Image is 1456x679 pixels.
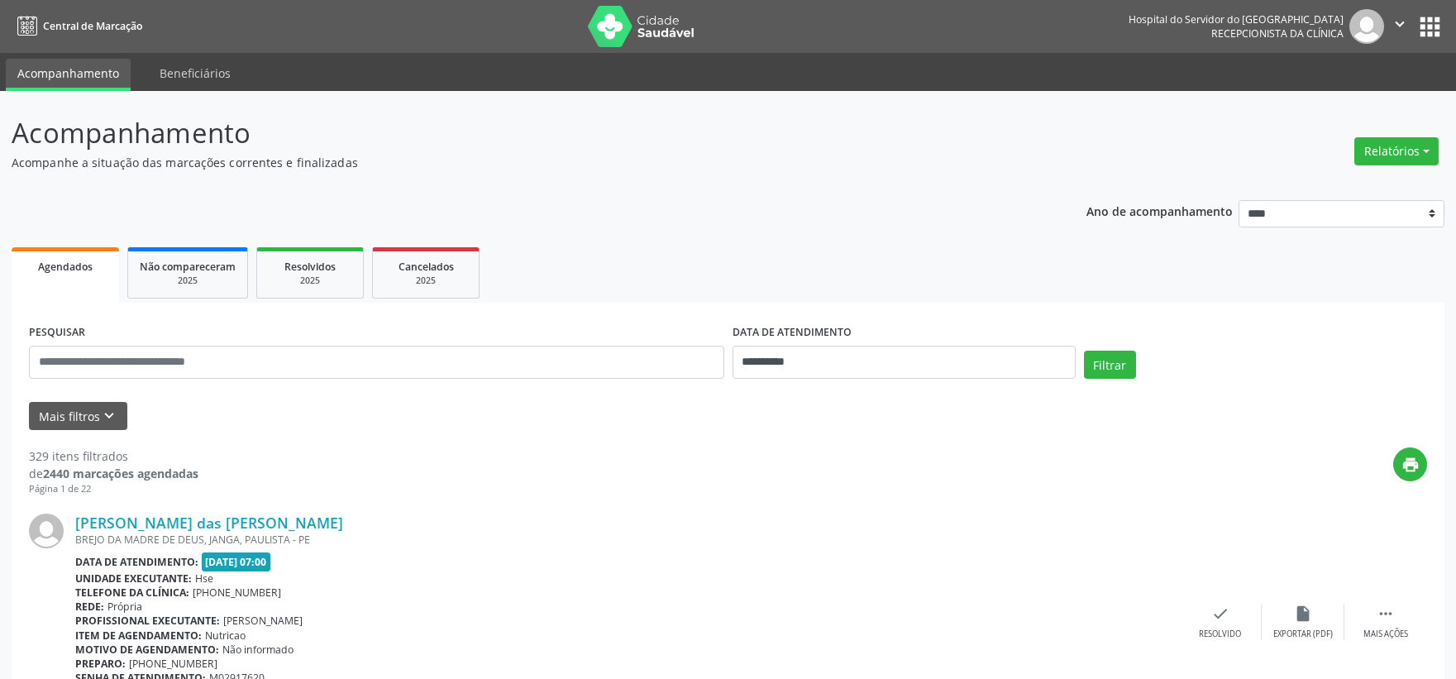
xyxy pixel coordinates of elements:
p: Ano de acompanhamento [1086,200,1233,221]
span: [PHONE_NUMBER] [129,657,217,671]
span: [PHONE_NUMBER] [193,586,281,600]
span: [DATE] 07:00 [202,552,271,571]
div: 2025 [384,275,467,287]
a: Beneficiários [148,59,242,88]
b: Motivo de agendamento: [75,643,219,657]
img: img [1349,9,1384,44]
div: Resolvido [1199,629,1241,640]
p: Acompanhe a situação das marcações correntes e finalizadas [12,154,1014,171]
div: 329 itens filtrados [29,447,198,465]
a: Central de Marcação [12,12,142,40]
button: apps [1415,12,1444,41]
b: Profissional executante: [75,614,220,628]
span: Não compareceram [140,260,236,274]
div: BREJO DA MADRE DE DEUS, JANGA, PAULISTA - PE [75,533,1179,547]
span: Central de Marcação [43,19,142,33]
button: Filtrar [1084,351,1136,379]
p: Acompanhamento [12,112,1014,154]
button: Mais filtroskeyboard_arrow_down [29,402,127,431]
b: Unidade executante: [75,571,192,586]
i: print [1401,456,1420,474]
label: DATA DE ATENDIMENTO [733,320,852,346]
a: [PERSON_NAME] das [PERSON_NAME] [75,514,343,532]
img: img [29,514,64,548]
button:  [1384,9,1415,44]
label: PESQUISAR [29,320,85,346]
i: keyboard_arrow_down [100,407,118,425]
i:  [1377,605,1395,623]
span: Própria [107,600,142,614]
strong: 2440 marcações agendadas [43,466,198,481]
a: Acompanhamento [6,59,131,91]
span: Recepcionista da clínica [1211,26,1344,41]
b: Telefone da clínica: [75,586,189,600]
div: 2025 [140,275,236,287]
span: Não informado [222,643,294,657]
div: de [29,465,198,482]
i: insert_drive_file [1294,605,1312,623]
span: Hse [195,571,213,586]
span: Nutricao [205,629,246,643]
span: Resolvidos [284,260,336,274]
i: check [1211,605,1229,623]
b: Item de agendamento: [75,629,202,643]
button: Relatórios [1354,137,1439,165]
b: Data de atendimento: [75,555,198,569]
div: 2025 [269,275,351,287]
button: print [1393,447,1427,481]
span: Agendados [38,260,93,274]
span: Cancelados [399,260,454,274]
span: [PERSON_NAME] [223,614,303,628]
b: Preparo: [75,657,126,671]
div: Hospital do Servidor do [GEOGRAPHIC_DATA] [1129,12,1344,26]
div: Exportar (PDF) [1273,629,1333,640]
i:  [1391,15,1409,33]
div: Página 1 de 22 [29,482,198,496]
div: Mais ações [1363,629,1408,640]
b: Rede: [75,600,104,614]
